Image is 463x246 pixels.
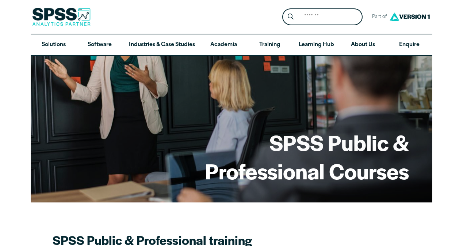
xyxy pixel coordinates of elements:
[288,14,294,20] svg: Search magnifying glass icon
[201,34,247,56] a: Academia
[388,10,432,23] img: Version1 Logo
[284,10,298,24] button: Search magnifying glass icon
[293,34,340,56] a: Learning Hub
[386,34,432,56] a: Enquire
[31,34,432,56] nav: Desktop version of site main menu
[31,34,77,56] a: Solutions
[32,8,91,26] img: SPSS Analytics Partner
[123,34,201,56] a: Industries & Case Studies
[368,12,388,22] span: Part of
[340,34,386,56] a: About Us
[77,34,123,56] a: Software
[205,128,409,185] h1: SPSS Public & Professional Courses
[247,34,293,56] a: Training
[282,8,363,26] form: Site Header Search Form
